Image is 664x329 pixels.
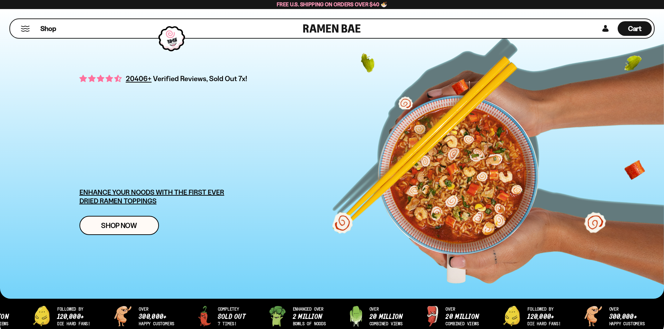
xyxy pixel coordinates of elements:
a: Shop [40,21,56,36]
button: Mobile Menu Trigger [21,26,30,32]
span: Verified Reviews, Sold Out 7x! [153,74,247,83]
a: Shop Now [79,216,159,235]
span: 20406+ [126,73,152,84]
div: Cart [618,19,652,38]
span: Cart [628,24,642,33]
span: Free U.S. Shipping on Orders over $40 🍜 [277,1,387,8]
span: Shop [40,24,56,33]
span: Shop Now [101,222,137,229]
